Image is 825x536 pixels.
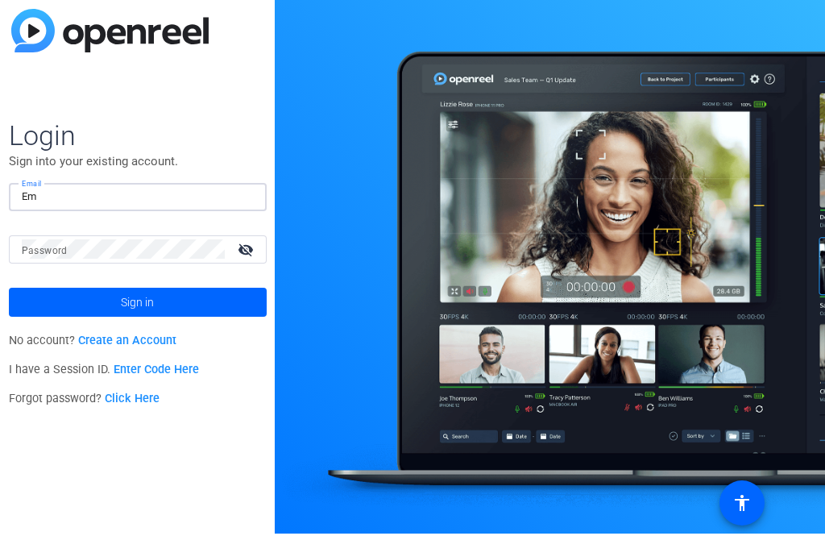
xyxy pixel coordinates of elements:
[732,496,752,515] mat-icon: accessibility
[22,189,254,209] input: Enter Email Address
[9,336,177,350] span: No account?
[121,285,154,325] span: Sign in
[9,290,267,319] button: Sign in
[114,365,199,379] a: Enter Code Here
[105,394,160,408] a: Click Here
[78,336,176,350] a: Create an Account
[9,394,160,408] span: Forgot password?
[9,155,267,172] p: Sign into your existing account.
[9,365,200,379] span: I have a Session ID.
[11,11,209,55] img: blue-gradient.svg
[9,121,267,155] span: Login
[22,181,42,190] mat-label: Email
[228,240,267,264] mat-icon: visibility_off
[22,247,68,259] mat-label: Password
